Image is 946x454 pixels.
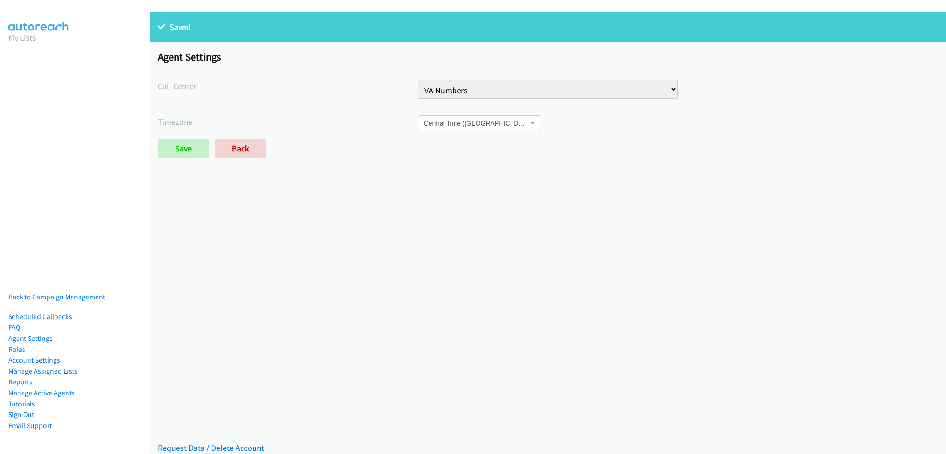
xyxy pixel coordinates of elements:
span: Central Time (US & Canada) [418,115,540,131]
a: Roles [8,345,25,354]
a: Back [215,139,266,158]
a: Request Data / Delete Account [158,442,264,453]
a: Manage Assigned Lists [8,367,78,375]
a: Agent Settings [8,334,53,343]
p: Saved [158,21,938,33]
a: Manage Active Agents [8,388,75,397]
a: Back to Campaign Management [8,292,105,301]
label: Timezone [158,115,418,128]
a: Email Support [8,421,52,430]
h1: Agent Settings [158,50,938,63]
a: FAQ [8,323,20,332]
input: Save [158,139,209,158]
label: Call Center [158,80,418,92]
a: Tutorials [8,400,35,408]
a: My Lists [8,32,36,43]
a: Reports [8,377,32,386]
a: Scheduled Callbacks [8,312,72,321]
a: Account Settings [8,356,60,364]
span: Central Time (US & Canada) [424,119,528,128]
a: Sign Out [8,410,34,419]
